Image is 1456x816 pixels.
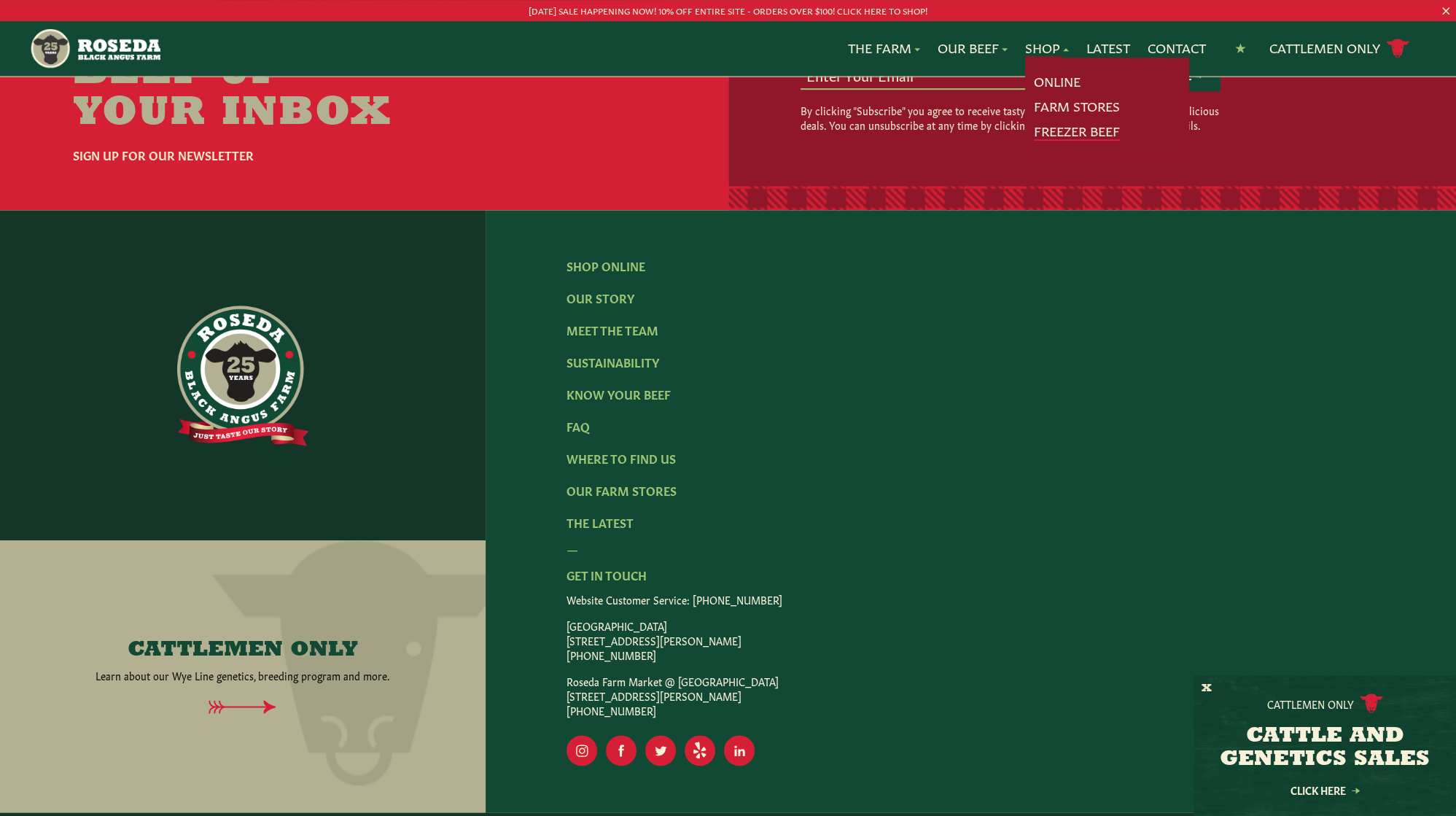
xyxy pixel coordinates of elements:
[685,735,715,766] a: Visit Our Yelp Page
[567,386,671,402] a: Know Your Beef
[724,735,755,766] a: Visit Our LinkedIn Page
[645,735,676,766] a: Visit Our Twitter Page
[567,354,659,370] a: Sustainability
[1034,97,1120,116] a: Farm Stores
[1148,39,1206,58] a: Contact
[567,674,1375,718] p: Roseda Farm Market @ [GEOGRAPHIC_DATA] [STREET_ADDRESS][PERSON_NAME] [PHONE_NUMBER]
[29,27,160,70] img: https://roseda.com/wp-content/uploads/2021/05/roseda-25-header.png
[567,592,1375,607] p: Website Customer Service: [PHONE_NUMBER]
[567,514,634,530] a: The Latest
[73,3,1383,18] p: [DATE] SALE HAPPENING NOW! 10% OFF ENTIRE SITE - ORDERS OVER $100! CLICK HERE TO SHOP!
[567,618,1375,662] p: [GEOGRAPHIC_DATA] [STREET_ADDRESS][PERSON_NAME] [PHONE_NUMBER]
[1025,39,1069,58] a: Shop
[1202,681,1212,696] button: X
[177,306,308,446] img: https://roseda.com/wp-content/uploads/2021/06/roseda-25-full@2x.png
[40,639,445,683] a: CATTLEMEN ONLY Learn about our Wye Line genetics, breeding program and more.
[128,639,358,662] h4: CATTLEMEN ONLY
[96,668,390,683] p: Learn about our Wye Line genetics, breeding program and more.
[1267,696,1354,711] p: Cattlemen Only
[606,735,636,766] a: Visit Our Facebook Page
[567,482,677,498] a: Our Farm Stores
[1259,785,1390,795] a: Click Here
[938,39,1008,58] a: Our Beef
[1360,693,1383,713] img: cattle-icon.svg
[567,450,676,466] a: Where To Find Us
[567,322,658,338] a: Meet The Team
[567,290,634,306] a: Our Story
[567,735,597,766] a: Visit Our Instagram Page
[1212,725,1438,772] h3: CATTLE AND GENETICS SALES
[73,146,446,163] h6: Sign Up For Our Newsletter
[567,418,590,434] a: FAQ
[1034,122,1120,141] a: Freezer Beef
[29,21,1427,76] nav: Main Navigation
[567,540,1375,557] div: —
[1269,36,1409,61] a: Cattlemen Only
[848,39,920,58] a: The Farm
[567,257,645,273] a: Shop Online
[801,103,1221,132] p: By clicking "Subscribe" you agree to receive tasty marketing updates from us with delicious deals...
[1034,72,1081,91] a: Online
[73,53,446,134] h2: Beef Up Your Inbox
[1086,39,1130,58] a: Latest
